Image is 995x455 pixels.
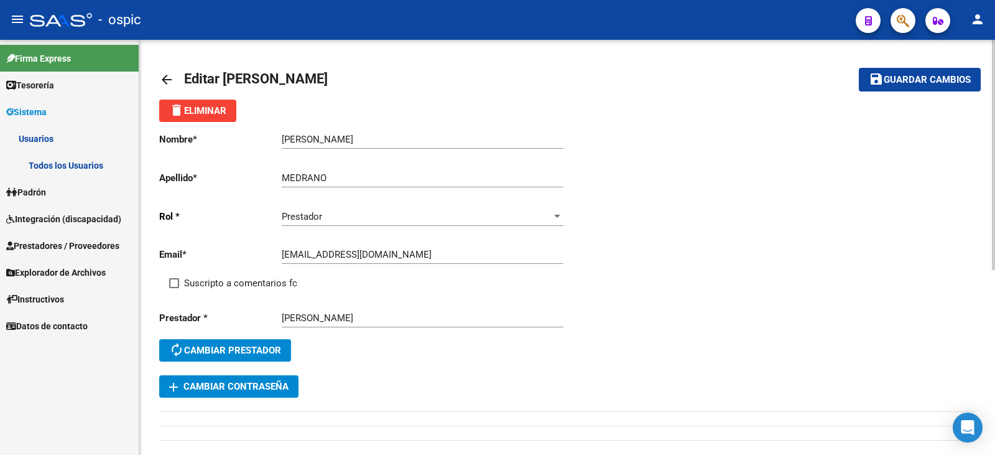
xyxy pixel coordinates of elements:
button: Cambiar Contraseña [159,375,298,398]
mat-icon: delete [169,103,184,118]
mat-icon: add [166,380,181,395]
mat-icon: menu [10,12,25,27]
span: - ospic [98,6,141,34]
div: Open Intercom Messenger [953,413,983,443]
mat-icon: autorenew [169,342,184,357]
span: Cambiar prestador [169,345,281,356]
p: Prestador * [159,311,282,325]
mat-icon: arrow_back [159,72,174,87]
mat-icon: save [869,72,884,87]
span: Suscripto a comentarios fc [184,276,297,291]
span: Guardar cambios [884,75,971,86]
span: Firma Express [6,52,71,65]
span: Sistema [6,105,47,119]
p: Nombre [159,133,282,146]
span: Eliminar [169,105,226,116]
span: Tesorería [6,78,54,92]
button: Eliminar [159,100,236,122]
button: Cambiar prestador [159,339,291,362]
mat-icon: person [970,12,985,27]
span: Instructivos [6,293,64,306]
span: Explorador de Archivos [6,266,106,279]
span: Padrón [6,185,46,199]
p: Apellido [159,171,282,185]
span: Cambiar Contraseña [169,381,289,392]
span: Editar [PERSON_NAME] [184,71,328,87]
p: Rol * [159,210,282,223]
p: Email [159,248,282,261]
span: Prestadores / Proveedores [6,239,119,253]
span: Datos de contacto [6,319,88,333]
button: Guardar cambios [859,68,981,91]
span: Prestador [282,211,322,222]
span: Integración (discapacidad) [6,212,121,226]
